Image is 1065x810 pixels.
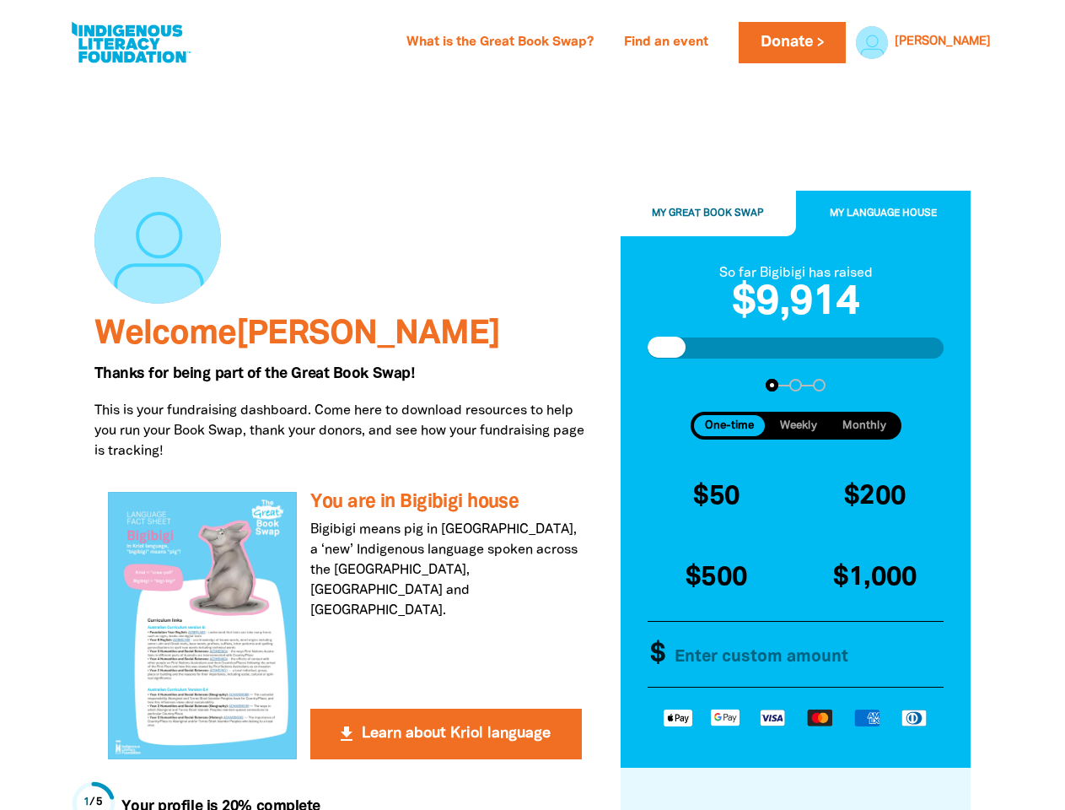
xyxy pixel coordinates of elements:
[831,415,898,436] button: Monthly
[310,492,581,513] h3: You are in Bigibigi house
[890,708,938,727] img: Diners Club logo
[94,319,500,350] span: Welcome [PERSON_NAME]
[799,460,951,533] button: $200
[843,707,890,726] img: American Express logo
[694,415,766,436] button: One-time
[641,460,793,533] button: $50
[654,707,702,726] img: Apple Pay logo
[648,262,944,283] div: So far Bigibigi has raised
[796,191,971,236] button: My Language House
[768,415,828,436] button: Weekly
[766,379,778,391] button: Navigate to step 1 of 3 to enter your donation amount
[94,401,595,462] p: This is your fundraising dashboard. Come here to download resources to help you run your Book Swa...
[844,484,906,509] span: $200
[641,541,793,614] button: $500
[693,484,740,509] span: $50
[780,420,817,431] span: Weekly
[83,797,90,807] span: 1
[789,379,802,391] button: Navigate to step 2 of 3 to enter your details
[705,420,754,431] span: One-time
[659,622,949,687] input: Enter custom amount
[833,565,917,590] span: $1,000
[813,379,826,391] button: Navigate to step 3 of 3 to enter your payment details
[336,724,357,744] i: get_app
[799,541,951,614] button: $1,000
[94,367,415,381] span: Thanks for being part of the Great Book Swap!
[749,707,796,726] img: Visa logo
[739,22,845,63] a: Donate
[108,492,298,759] img: You are in Bigibigi house
[642,622,665,687] span: $
[621,191,796,236] button: My Great Book Swap
[648,283,944,323] h2: $9,914
[691,412,901,440] div: Donation frequency
[895,36,991,48] a: [PERSON_NAME]
[648,694,944,740] div: Available payment methods
[796,707,843,726] img: Mastercard logo
[614,30,718,57] a: Find an event
[652,208,764,218] span: My Great Book Swap
[686,565,747,590] span: $500
[396,30,604,57] a: What is the Great Book Swap?
[702,707,749,726] img: Google Pay logo
[310,709,581,759] button: get_app Learn about Kriol language
[830,208,937,218] span: My Language House
[842,420,886,431] span: Monthly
